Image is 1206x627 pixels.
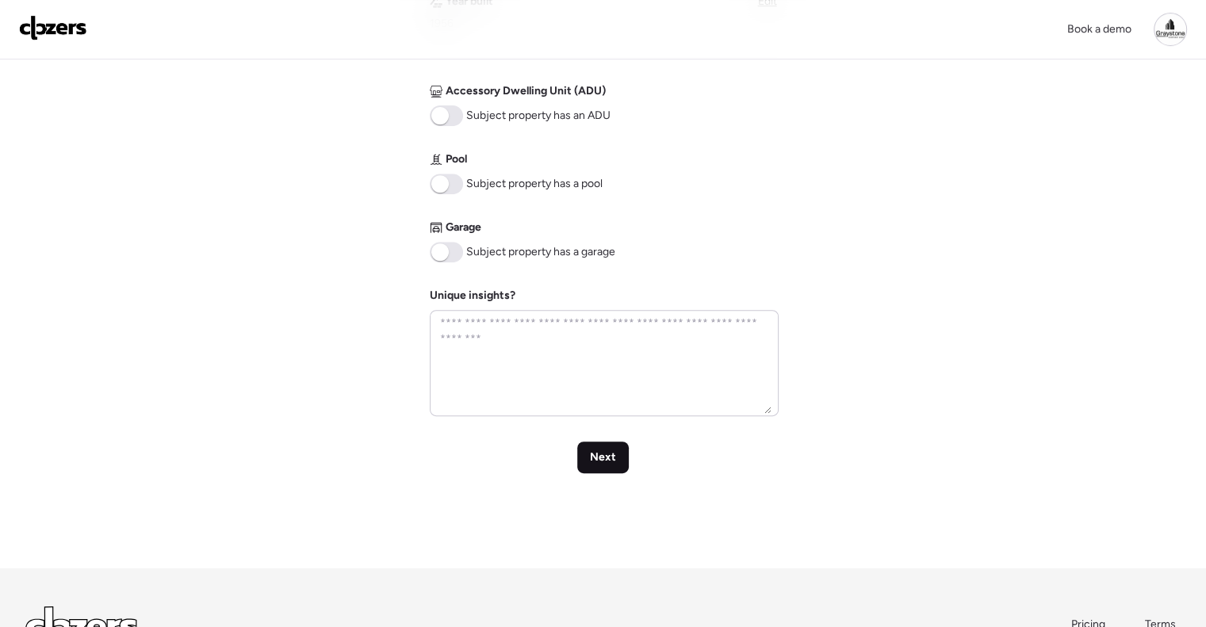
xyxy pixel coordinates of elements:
img: Logo [19,15,87,40]
span: Subject property has a pool [466,176,603,192]
span: Pool [446,151,467,167]
span: Garage [446,220,481,235]
span: Subject property has a garage [466,244,615,260]
span: Subject property has an ADU [466,108,611,124]
label: Unique insights? [430,289,515,302]
span: Accessory Dwelling Unit (ADU) [446,83,606,99]
span: Next [590,449,616,465]
span: Book a demo [1067,22,1131,36]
